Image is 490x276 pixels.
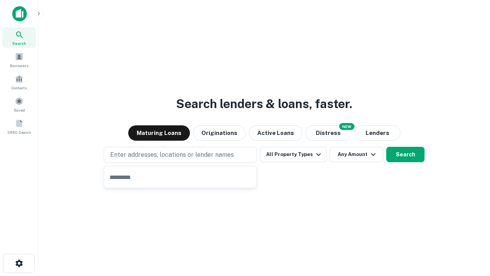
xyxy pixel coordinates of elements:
a: Borrowers [2,49,36,70]
button: Lenders [354,125,400,141]
span: SREO Search [7,129,31,135]
button: Originations [193,125,246,141]
p: Enter addresses, locations or lender names [110,150,234,159]
img: capitalize-icon.png [12,6,27,21]
span: Saved [14,107,25,113]
div: NEW [339,123,354,130]
a: SREO Search [2,116,36,137]
button: Search [386,147,425,162]
button: Active Loans [249,125,302,141]
span: Search [12,40,26,46]
button: Enter addresses, locations or lender names [104,147,257,163]
iframe: Chat Widget [452,215,490,251]
a: Saved [2,94,36,115]
a: Search [2,27,36,48]
h3: Search lenders & loans, faster. [176,95,352,113]
button: Search distressed loans with lien and other non-mortgage details. [305,125,351,141]
a: Contacts [2,72,36,92]
button: Maturing Loans [128,125,190,141]
button: Any Amount [330,147,383,162]
span: Contacts [11,85,27,91]
button: All Property Types [260,147,327,162]
span: Borrowers [10,62,28,69]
